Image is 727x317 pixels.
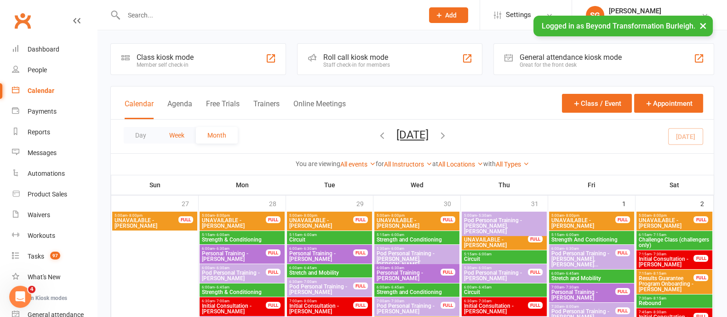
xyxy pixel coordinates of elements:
[551,289,616,300] span: Personal Training - [PERSON_NAME]
[296,160,340,167] strong: You are viewing
[289,233,370,237] span: 5:15am
[652,271,666,276] span: - 8:15am
[323,62,390,68] div: Staff check-in for members
[376,237,458,242] span: Strength and Conditioning
[289,299,354,303] span: 7:00am
[376,233,458,237] span: 5:15am
[266,269,280,276] div: FULL
[323,53,390,62] div: Roll call kiosk mode
[634,94,703,113] button: Appointment
[266,249,280,256] div: FULL
[158,127,196,144] button: Week
[376,213,441,218] span: 5:00am
[528,269,543,276] div: FULL
[121,9,417,22] input: Search...
[215,299,229,303] span: - 7:00am
[376,270,441,281] span: Personal Training - [PERSON_NAME]
[693,274,708,281] div: FULL
[528,236,543,242] div: FULL
[638,310,694,314] span: 7:45am
[389,285,404,289] span: - 6:45am
[464,289,545,295] span: Circuit
[28,190,67,198] div: Product Sales
[389,299,404,303] span: - 7:30am
[302,213,317,218] span: - 8:00pm
[376,247,458,251] span: 5:30am
[353,249,368,256] div: FULL
[638,233,711,237] span: 6:15am
[376,251,458,267] span: Pod Personal Training - [PERSON_NAME], [PERSON_NAME]
[28,87,54,94] div: Calendar
[551,233,632,237] span: 5:15am
[551,218,616,229] span: UNAVAILABLE - [PERSON_NAME]
[12,184,97,205] a: Product Sales
[353,216,368,223] div: FULL
[201,251,266,262] span: Personal Training - [PERSON_NAME]
[441,216,455,223] div: FULL
[201,289,283,295] span: Strength & Conditioning
[638,218,694,229] span: UNAVAILABLE - [PERSON_NAME]
[564,233,579,237] span: - 6:00am
[432,160,438,167] strong: at
[564,305,579,309] span: - 8:00am
[28,108,57,115] div: Payments
[441,269,455,276] div: FULL
[464,266,528,270] span: 5:30am
[542,22,695,30] span: Logged in as Beyond Transformation Burleigh.
[215,213,230,218] span: - 8:00pm
[693,216,708,223] div: FULL
[28,66,47,74] div: People
[638,252,694,256] span: 7:15am
[638,271,694,276] span: 7:15am
[289,218,354,229] span: UNAVAILABLE - [PERSON_NAME]
[12,225,97,246] a: Workouts
[201,285,283,289] span: 6:00am
[137,62,194,68] div: Member self check-in
[652,252,666,256] span: - 7:30am
[638,213,694,218] span: 5:00am
[28,232,55,239] div: Workouts
[12,60,97,81] a: People
[700,196,713,211] div: 2
[615,216,630,223] div: FULL
[199,175,286,195] th: Mon
[389,266,404,270] span: - 6:30am
[125,99,154,119] button: Calendar
[201,247,266,251] span: 6:00am
[201,233,283,237] span: 5:15am
[12,205,97,225] a: Waivers
[638,296,711,300] span: 7:30am
[28,128,50,136] div: Reports
[438,161,483,168] a: All Locations
[477,252,492,256] span: - 6:00am
[289,237,370,242] span: Circuit
[564,271,579,276] span: - 6:45am
[564,285,579,289] span: - 7:30am
[564,247,579,251] span: - 6:30am
[635,175,714,195] th: Sat
[551,213,616,218] span: 5:00am
[464,270,528,281] span: Pod Personal Training - [PERSON_NAME]
[286,175,373,195] th: Tue
[289,266,370,270] span: 6:00am
[531,196,548,211] div: 31
[477,266,492,270] span: - 6:00am
[609,7,701,15] div: [PERSON_NAME]
[389,247,404,251] span: - 6:00am
[9,286,31,308] iframe: Intercom live chat
[384,161,432,168] a: All Instructors
[353,282,368,289] div: FULL
[464,256,545,262] span: Circuit
[638,276,694,292] span: Results Guarantee Program Onboarding - [PERSON_NAME]
[12,246,97,267] a: Tasks 97
[551,285,616,289] span: 7:00am
[28,253,44,260] div: Tasks
[201,213,266,218] span: 5:00am
[302,247,317,251] span: - 6:30am
[376,266,441,270] span: 6:00am
[289,284,354,295] span: Pod Personal Training - [PERSON_NAME]
[609,15,701,23] div: Beyond Transformation Burleigh
[464,303,528,314] span: Initial Consultation - [PERSON_NAME]
[266,216,280,223] div: FULL
[353,302,368,309] div: FULL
